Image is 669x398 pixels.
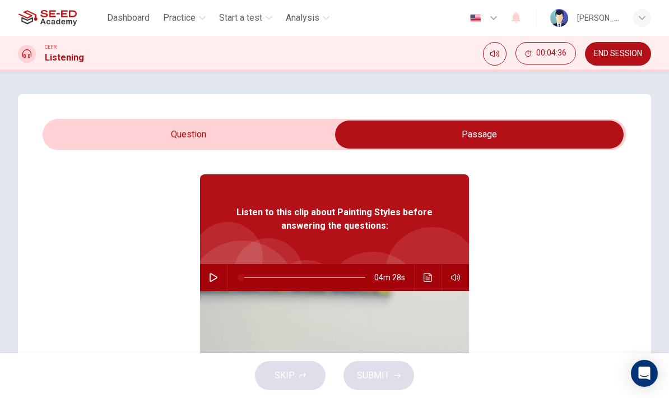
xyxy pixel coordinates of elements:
img: Profile picture [550,9,568,27]
span: 00:04:36 [536,49,566,58]
span: END SESSION [594,49,642,58]
span: Practice [163,11,196,25]
button: Analysis [281,8,334,28]
span: Listen to this clip about Painting Styles before answering the questions: [236,206,433,233]
span: Dashboard [107,11,150,25]
span: Start a test [219,11,262,25]
button: Practice [159,8,210,28]
img: en [468,14,482,22]
button: Start a test [215,8,277,28]
div: Open Intercom Messenger [631,360,658,387]
img: SE-ED Academy logo [18,7,77,29]
button: Dashboard [103,8,154,28]
div: Hide [515,42,576,66]
div: Mute [483,42,507,66]
a: SE-ED Academy logo [18,7,103,29]
span: Analysis [286,11,319,25]
button: 00:04:36 [515,42,576,64]
span: CEFR [45,43,57,51]
span: 04m 28s [374,264,414,291]
button: END SESSION [585,42,651,66]
button: Click to see the audio transcription [419,264,437,291]
div: [PERSON_NAME] [577,11,620,25]
h1: Listening [45,51,84,64]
